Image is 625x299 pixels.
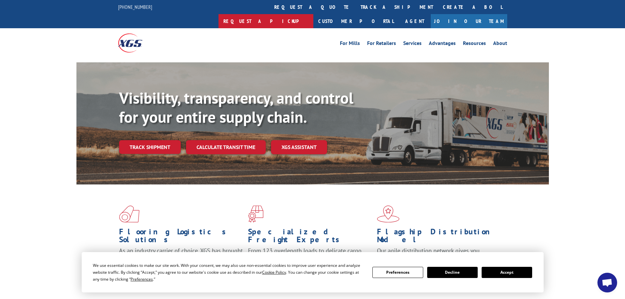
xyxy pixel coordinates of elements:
img: xgs-icon-focused-on-flooring-red [248,205,263,223]
a: Customer Portal [313,14,399,28]
div: We use essential cookies to make our site work. With your consent, we may also use non-essential ... [93,262,365,283]
a: Agent [399,14,431,28]
b: Visibility, transparency, and control for your entire supply chain. [119,88,353,127]
a: Track shipment [119,140,181,154]
button: Decline [427,267,478,278]
a: For Mills [340,41,360,48]
button: Preferences [372,267,423,278]
a: Request a pickup [219,14,313,28]
button: Accept [482,267,532,278]
img: xgs-icon-total-supply-chain-intelligence-red [119,205,139,223]
span: As an industry carrier of choice, XGS has brought innovation and dedication to flooring logistics... [119,247,243,270]
h1: Specialized Freight Experts [248,228,372,247]
a: About [493,41,507,48]
a: Calculate transit time [186,140,266,154]
img: xgs-icon-flagship-distribution-model-red [377,205,400,223]
a: XGS ASSISTANT [271,140,327,154]
a: Resources [463,41,486,48]
span: Our agile distribution network gives you nationwide inventory management on demand. [377,247,498,262]
a: Advantages [429,41,456,48]
a: For Retailers [367,41,396,48]
div: Open chat [597,273,617,292]
h1: Flagship Distribution Model [377,228,501,247]
a: Services [403,41,422,48]
div: Cookie Consent Prompt [82,252,544,292]
p: From 123 overlength loads to delicate cargo, our experienced staff knows the best way to move you... [248,247,372,276]
h1: Flooring Logistics Solutions [119,228,243,247]
a: Join Our Team [431,14,507,28]
span: Preferences [131,276,153,282]
a: [PHONE_NUMBER] [118,4,152,10]
span: Cookie Policy [262,269,286,275]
